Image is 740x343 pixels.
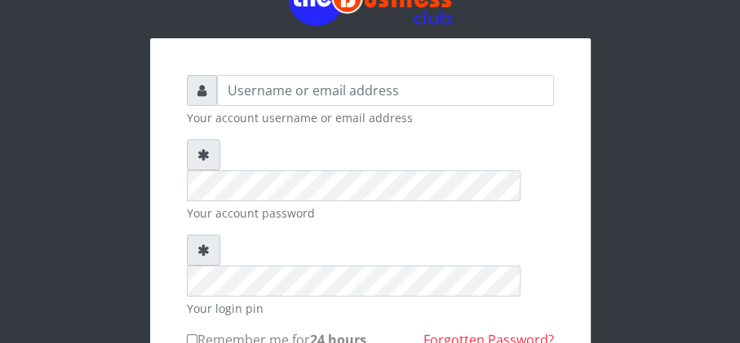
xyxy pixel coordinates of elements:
[187,300,554,317] small: Your login pin
[217,75,554,106] input: Username or email address
[187,109,554,126] small: Your account username or email address
[187,204,554,222] small: Your account password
